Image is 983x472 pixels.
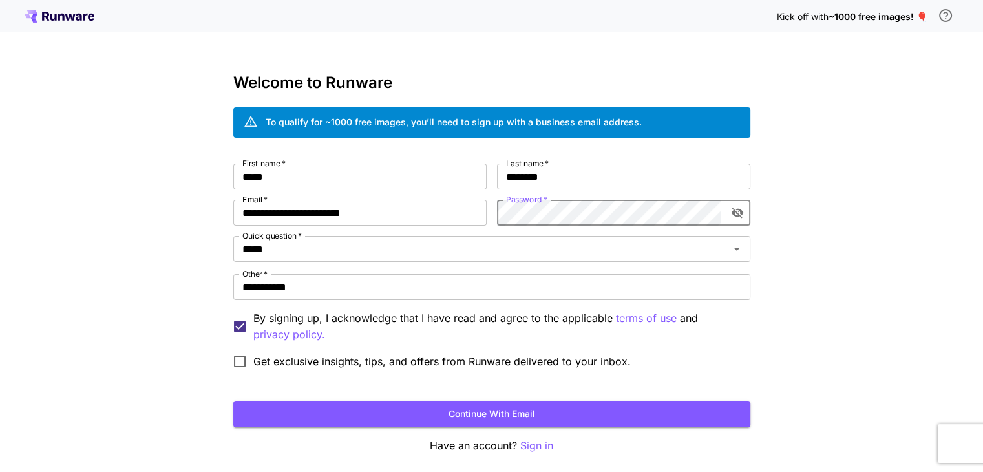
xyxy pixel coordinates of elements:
button: Continue with email [233,401,750,427]
label: Other [242,268,268,279]
label: Password [506,194,547,205]
span: ~1000 free images! 🎈 [829,11,927,22]
p: terms of use [616,310,677,327]
button: By signing up, I acknowledge that I have read and agree to the applicable terms of use and [253,327,325,343]
span: Get exclusive insights, tips, and offers from Runware delivered to your inbox. [253,354,631,369]
button: toggle password visibility [726,201,749,224]
button: By signing up, I acknowledge that I have read and agree to the applicable and privacy policy. [616,310,677,327]
span: Kick off with [777,11,829,22]
p: By signing up, I acknowledge that I have read and agree to the applicable and [253,310,740,343]
button: In order to qualify for free credit, you need to sign up with a business email address and click ... [933,3,958,28]
h3: Welcome to Runware [233,74,750,92]
label: Quick question [242,230,302,241]
div: To qualify for ~1000 free images, you’ll need to sign up with a business email address. [266,115,642,129]
button: Sign in [520,438,553,454]
label: Last name [506,158,549,169]
label: Email [242,194,268,205]
p: Have an account? [233,438,750,454]
p: privacy policy. [253,327,325,343]
button: Open [728,240,746,258]
label: First name [242,158,286,169]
